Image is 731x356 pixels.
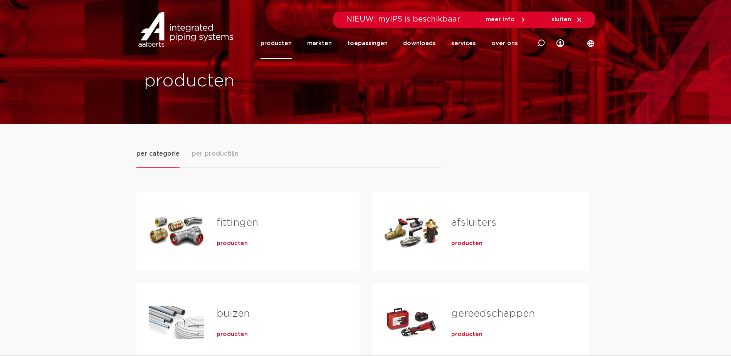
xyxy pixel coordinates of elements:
a: gereedschappen [451,309,535,319]
span: meer info [486,17,515,22]
a: producten [217,240,248,247]
a: services [451,28,476,59]
a: downloads [403,28,436,59]
nav: Menu [260,28,518,59]
span: sluiten [551,17,571,22]
a: meer info [486,16,526,23]
a: afsluiters [451,218,496,228]
a: toepassingen [347,28,388,59]
span: per productlijn [192,149,239,158]
span: per categorie [136,149,180,158]
a: buizen [217,309,250,319]
a: producten [217,331,248,338]
a: fittingen [217,218,258,228]
a: producten [451,240,482,247]
span: NIEUW: myIPS is beschikbaar [346,15,460,23]
a: sluiten [551,16,583,23]
h1: producten [144,69,362,94]
a: markten [307,28,332,59]
div: my IPS [556,28,564,59]
a: producten [451,331,482,338]
a: over ons [491,28,518,59]
a: producten [260,28,292,59]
